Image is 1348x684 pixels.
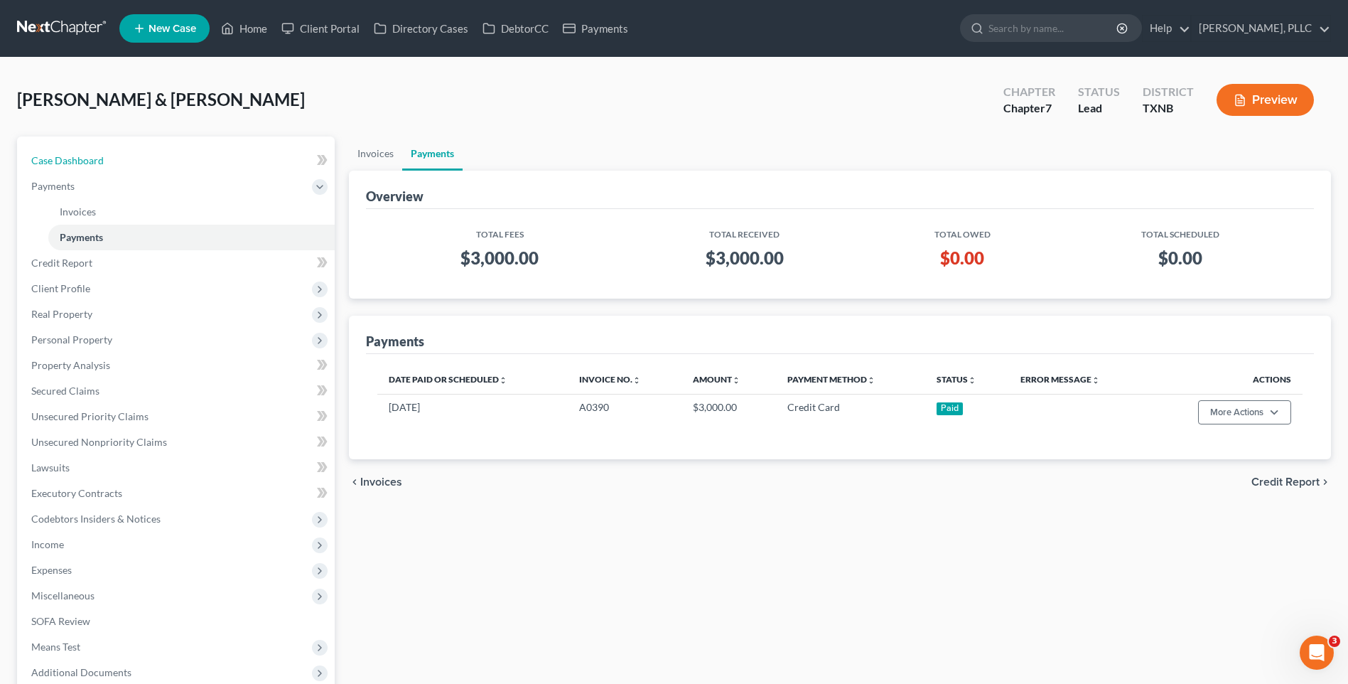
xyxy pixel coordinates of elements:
[878,247,1047,269] h3: $0.00
[1091,376,1100,385] i: unfold_more
[1143,16,1190,41] a: Help
[31,154,104,166] span: Case Dashboard
[1251,476,1331,488] button: Credit Report chevron_right
[31,385,99,397] span: Secured Claims
[389,247,610,269] h3: $3,000.00
[31,666,131,678] span: Additional Documents
[214,16,274,41] a: Home
[31,359,110,371] span: Property Analysis
[1192,16,1330,41] a: [PERSON_NAME], PLLC
[1003,84,1055,100] div: Chapter
[349,476,402,488] button: chevron_left Invoices
[732,376,740,385] i: unfold_more
[367,16,475,41] a: Directory Cases
[937,402,964,415] div: Paid
[31,513,161,525] span: Codebtors Insiders & Notices
[1069,247,1291,269] h3: $0.00
[622,220,866,241] th: Total Received
[988,15,1118,41] input: Search by name...
[1143,100,1194,117] div: TXNB
[31,538,64,550] span: Income
[867,376,875,385] i: unfold_more
[20,455,335,481] a: Lawsuits
[1329,636,1340,647] span: 3
[60,205,96,218] span: Invoices
[1078,100,1120,117] div: Lead
[1045,101,1052,114] span: 7
[349,476,360,488] i: chevron_left
[31,436,167,448] span: Unsecured Nonpriority Claims
[867,220,1058,241] th: Total Owed
[556,16,635,41] a: Payments
[568,394,681,431] td: A0390
[31,641,80,653] span: Means Test
[349,137,402,171] a: Invoices
[20,250,335,276] a: Credit Report
[31,257,92,269] span: Credit Report
[366,333,424,350] div: Payments
[389,374,507,385] a: Date Paid or Scheduledunfold_more
[1217,84,1314,116] button: Preview
[31,308,92,320] span: Real Property
[20,353,335,378] a: Property Analysis
[632,376,641,385] i: unfold_more
[149,23,196,34] span: New Case
[20,429,335,455] a: Unsecured Nonpriority Claims
[681,394,776,431] td: $3,000.00
[776,394,925,431] td: Credit Card
[693,374,740,385] a: Amountunfold_more
[377,394,568,431] td: [DATE]
[31,615,90,627] span: SOFA Review
[579,374,641,385] a: Invoice No.unfold_more
[31,589,95,602] span: Miscellaneous
[937,374,976,385] a: Statusunfold_more
[968,376,976,385] i: unfold_more
[20,404,335,429] a: Unsecured Priority Claims
[499,376,507,385] i: unfold_more
[48,225,335,250] a: Payments
[377,220,622,241] th: Total Fees
[1078,84,1120,100] div: Status
[31,180,75,192] span: Payments
[1251,476,1320,488] span: Credit Report
[1143,84,1194,100] div: District
[48,199,335,225] a: Invoices
[366,188,424,205] div: Overview
[360,476,402,488] span: Invoices
[274,16,367,41] a: Client Portal
[633,247,855,269] h3: $3,000.00
[31,333,112,346] span: Personal Property
[17,89,305,109] span: [PERSON_NAME] & [PERSON_NAME]
[31,461,70,474] span: Lawsuits
[20,378,335,404] a: Secured Claims
[31,564,72,576] span: Expenses
[31,487,122,499] span: Executory Contracts
[402,137,463,171] a: Payments
[20,148,335,173] a: Case Dashboard
[787,374,875,385] a: Payment Methodunfold_more
[60,231,103,243] span: Payments
[1020,374,1100,385] a: Error Messageunfold_more
[31,410,149,422] span: Unsecured Priority Claims
[1300,636,1334,670] iframe: Intercom live chat
[1003,100,1055,117] div: Chapter
[20,609,335,634] a: SOFA Review
[1147,365,1303,394] th: Actions
[1198,400,1291,424] button: More Actions
[475,16,556,41] a: DebtorCC
[1320,476,1331,488] i: chevron_right
[20,481,335,506] a: Executory Contracts
[1058,220,1303,241] th: Total Scheduled
[31,282,90,294] span: Client Profile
